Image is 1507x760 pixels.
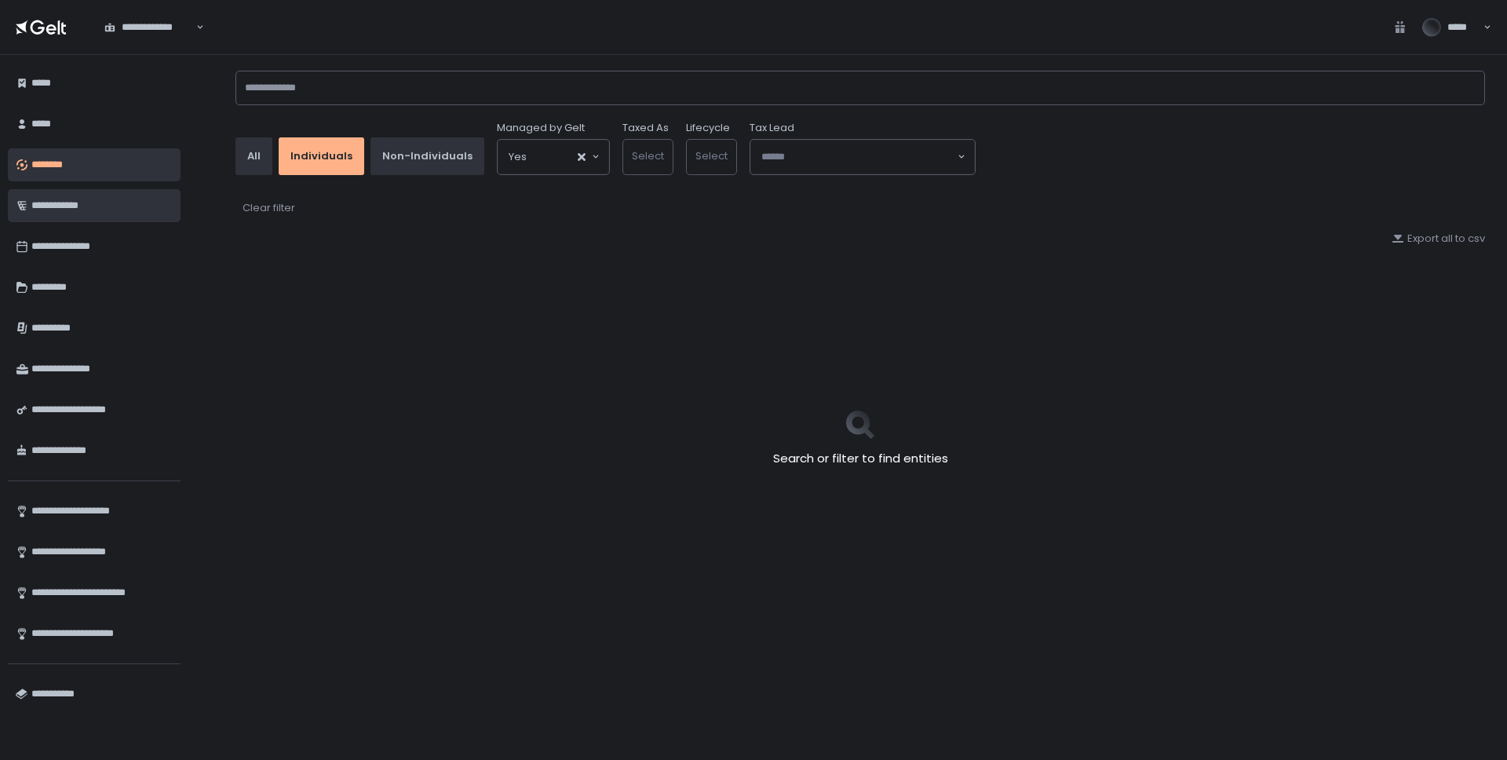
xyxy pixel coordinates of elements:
div: Search for option [750,140,975,174]
h2: Search or filter to find entities [773,450,948,468]
button: Clear filter [242,200,296,216]
div: Clear filter [243,201,295,215]
button: Non-Individuals [370,137,484,175]
span: Select [695,148,728,163]
input: Search for option [527,149,576,165]
div: Individuals [290,149,352,163]
input: Search for option [761,149,956,165]
span: Tax Lead [750,121,794,135]
div: Search for option [94,11,204,44]
label: Lifecycle [686,121,730,135]
button: Individuals [279,137,364,175]
button: All [235,137,272,175]
span: Select [632,148,664,163]
span: Yes [509,149,527,165]
span: Managed by Gelt [497,121,585,135]
div: All [247,149,261,163]
div: Non-Individuals [382,149,473,163]
label: Taxed As [622,121,669,135]
input: Search for option [194,20,195,35]
button: Clear Selected [578,153,586,161]
div: Search for option [498,140,609,174]
button: Export all to csv [1392,232,1485,246]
